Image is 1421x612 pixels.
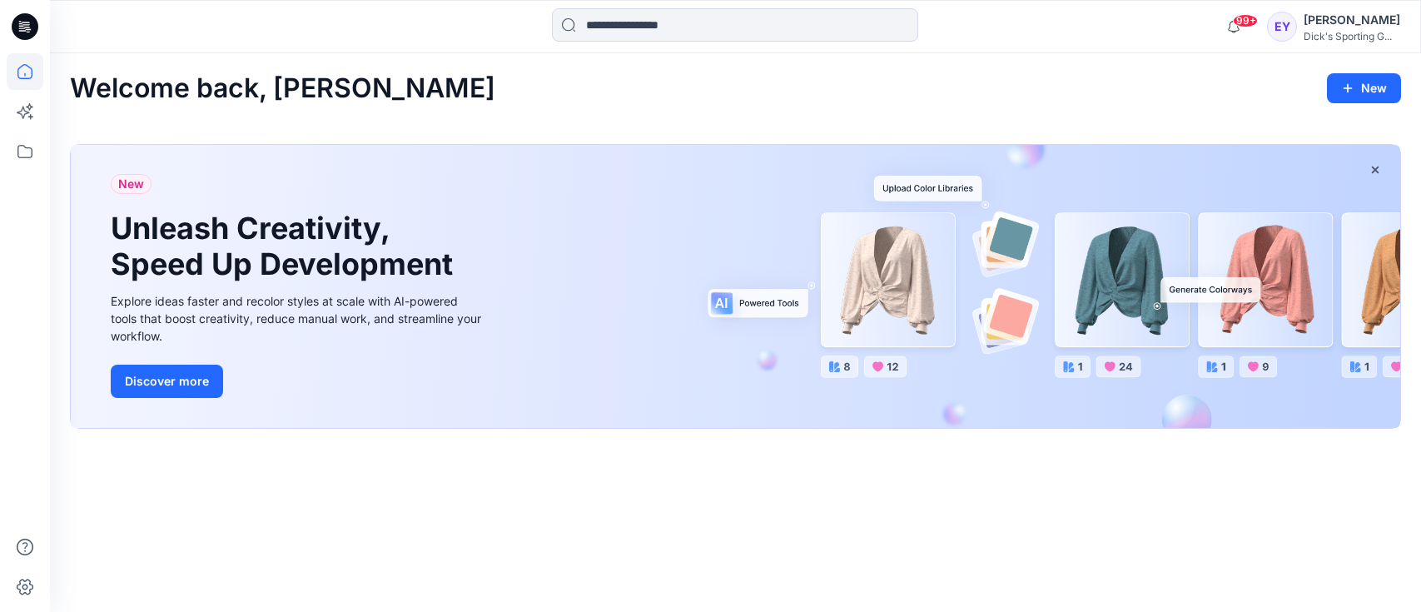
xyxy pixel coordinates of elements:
[111,211,460,282] h1: Unleash Creativity, Speed Up Development
[70,73,495,104] h2: Welcome back, [PERSON_NAME]
[1304,30,1400,42] div: Dick's Sporting G...
[111,365,223,398] button: Discover more
[111,365,485,398] a: Discover more
[118,174,144,194] span: New
[1327,73,1401,103] button: New
[1304,10,1400,30] div: [PERSON_NAME]
[1233,14,1258,27] span: 99+
[1267,12,1297,42] div: EY
[111,292,485,345] div: Explore ideas faster and recolor styles at scale with AI-powered tools that boost creativity, red...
